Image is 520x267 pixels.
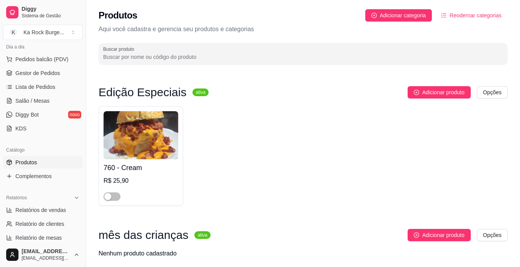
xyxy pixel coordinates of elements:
[99,230,188,240] h3: mês das crianças
[15,111,39,118] span: Diggy Bot
[414,232,419,238] span: plus-circle
[3,81,83,93] a: Lista de Pedidos
[104,111,178,159] img: product-image
[3,232,83,244] a: Relatório de mesas
[99,9,137,22] h2: Produtos
[15,220,64,228] span: Relatório de clientes
[3,156,83,169] a: Produtos
[3,3,83,22] a: DiggySistema de Gestão
[408,86,471,98] button: Adicionar produto
[104,176,178,185] div: R$ 25,90
[3,25,83,40] button: Select a team
[435,9,508,22] button: Reodernar categorias
[15,125,27,132] span: KDS
[365,9,432,22] button: Adicionar categoria
[483,88,502,97] span: Opções
[3,41,83,53] div: Dia a dia
[414,90,419,95] span: plus-circle
[422,231,465,239] span: Adicionar produto
[15,55,69,63] span: Pedidos balcão (PDV)
[99,249,177,258] div: Nenhum produto cadastrado
[99,88,186,97] h3: Edição Especiais
[408,229,471,241] button: Adicionar produto
[371,13,377,18] span: plus-circle
[6,195,27,201] span: Relatórios
[15,83,55,91] span: Lista de Pedidos
[3,144,83,156] div: Catálogo
[103,53,503,61] input: Buscar produto
[194,231,210,239] sup: ativa
[450,11,502,20] span: Reodernar categorias
[3,245,83,264] button: [EMAIL_ADDRESS][DOMAIN_NAME][EMAIL_ADDRESS][DOMAIN_NAME]
[22,13,80,19] span: Sistema de Gestão
[22,6,80,13] span: Diggy
[441,13,446,18] span: ordered-list
[99,25,508,34] p: Aqui você cadastra e gerencia seu produtos e categorias
[22,248,70,255] span: [EMAIL_ADDRESS][DOMAIN_NAME]
[23,28,64,36] div: Ka Rock Burge ...
[380,11,426,20] span: Adicionar categoria
[3,122,83,135] a: KDS
[3,218,83,230] a: Relatório de clientes
[104,162,178,173] h4: 760 - Cream
[3,204,83,216] a: Relatórios de vendas
[477,86,508,98] button: Opções
[192,88,208,96] sup: ativa
[15,172,52,180] span: Complementos
[483,231,502,239] span: Opções
[15,234,62,242] span: Relatório de mesas
[10,28,17,36] span: K
[22,255,70,261] span: [EMAIL_ADDRESS][DOMAIN_NAME]
[477,229,508,241] button: Opções
[3,95,83,107] a: Salão / Mesas
[422,88,465,97] span: Adicionar produto
[15,97,50,105] span: Salão / Mesas
[3,108,83,121] a: Diggy Botnovo
[15,69,60,77] span: Gestor de Pedidos
[15,206,66,214] span: Relatórios de vendas
[15,159,37,166] span: Produtos
[103,46,137,52] label: Buscar produto
[3,67,83,79] a: Gestor de Pedidos
[3,53,83,65] button: Pedidos balcão (PDV)
[3,170,83,182] a: Complementos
